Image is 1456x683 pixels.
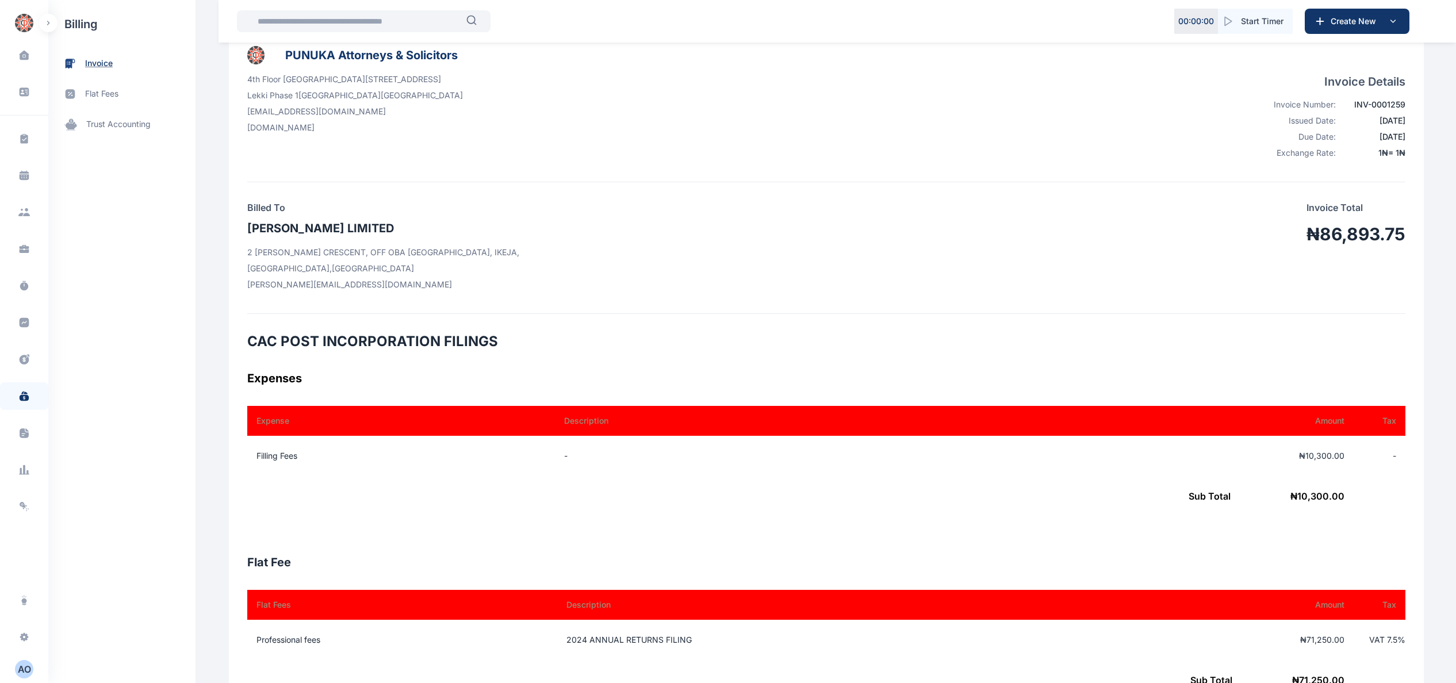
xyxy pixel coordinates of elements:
h3: Expenses [247,369,1405,387]
button: Start Timer [1218,9,1293,34]
div: Due Date: [1262,131,1336,143]
button: AO [7,660,41,678]
p: [DOMAIN_NAME] [247,122,463,133]
p: [EMAIL_ADDRESS][DOMAIN_NAME] [247,106,463,117]
h2: CAC POST INCORPORATION FILINGS [247,332,1405,351]
th: Amount [1121,590,1354,620]
span: flat fees [85,88,118,100]
p: [PERSON_NAME][EMAIL_ADDRESS][DOMAIN_NAME] [247,279,519,290]
div: 1 ₦ = 1 ₦ [1343,147,1405,159]
div: [DATE] [1343,131,1405,143]
div: INV-0001259 [1343,99,1405,110]
a: invoice [48,48,196,79]
th: Flat Fees [247,590,553,620]
span: trust accounting [86,118,151,131]
div: [DATE] [1343,115,1405,126]
th: Description [553,590,1121,620]
h3: PUNUKA Attorneys & Solicitors [285,46,458,64]
div: A O [15,662,33,676]
div: Issued Date: [1262,115,1336,126]
img: businessLogo [247,46,265,64]
span: Start Timer [1241,16,1283,27]
div: Invoice Number: [1262,99,1336,110]
p: [GEOGRAPHIC_DATA] , [GEOGRAPHIC_DATA] [247,263,519,274]
p: Lekki Phase 1 [GEOGRAPHIC_DATA] [GEOGRAPHIC_DATA] [247,90,463,101]
button: Create New [1305,9,1409,34]
th: Tax [1354,590,1405,620]
th: Description [550,406,976,436]
span: Create New [1326,16,1386,27]
span: Sub Total [1189,490,1231,502]
p: Invoice Total [1306,201,1405,214]
td: Professional fees [247,620,553,660]
th: Expense [247,406,550,436]
td: Filling Fees [247,436,550,476]
td: ₦ 10,300.00 [247,476,1354,516]
div: Exchange Rate: [1262,147,1336,159]
a: trust accounting [48,109,196,140]
td: - [550,436,976,476]
button: AO [15,660,33,678]
td: ₦71,250.00 [1121,620,1354,660]
th: Amount [976,406,1354,436]
td: VAT 7.5 % [1354,620,1405,660]
td: - [1354,436,1405,476]
p: 2 [PERSON_NAME] CRESCENT, OFF OBA [GEOGRAPHIC_DATA], IKEJA, [247,247,519,258]
td: 2024 ANNUAL RETURNS FILING [553,620,1121,660]
h3: Flat Fee [247,553,1405,571]
h4: Billed To [247,201,519,214]
h3: [PERSON_NAME] LIMITED [247,219,519,237]
h1: ₦86,893.75 [1306,224,1405,244]
span: invoice [85,57,113,70]
h4: Invoice Details [1262,74,1405,90]
p: 00 : 00 : 00 [1178,16,1214,27]
th: Tax [1354,406,1405,436]
td: ₦10,300.00 [976,436,1354,476]
p: 4th Floor [GEOGRAPHIC_DATA][STREET_ADDRESS] [247,74,463,85]
a: flat fees [48,79,196,109]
